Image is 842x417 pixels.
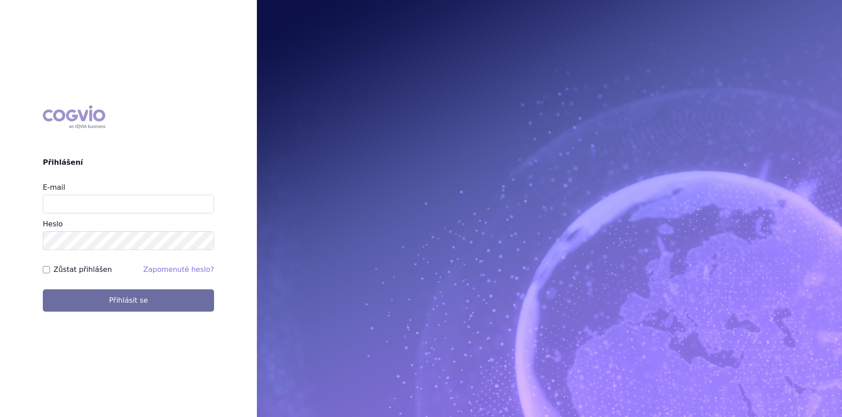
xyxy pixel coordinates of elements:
h2: Přihlášení [43,157,214,168]
label: Zůstat přihlášen [54,264,112,275]
a: Zapomenuté heslo? [143,265,214,274]
button: Přihlásit se [43,289,214,312]
label: Heslo [43,220,62,228]
label: E-mail [43,183,65,192]
div: COGVIO [43,105,105,129]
